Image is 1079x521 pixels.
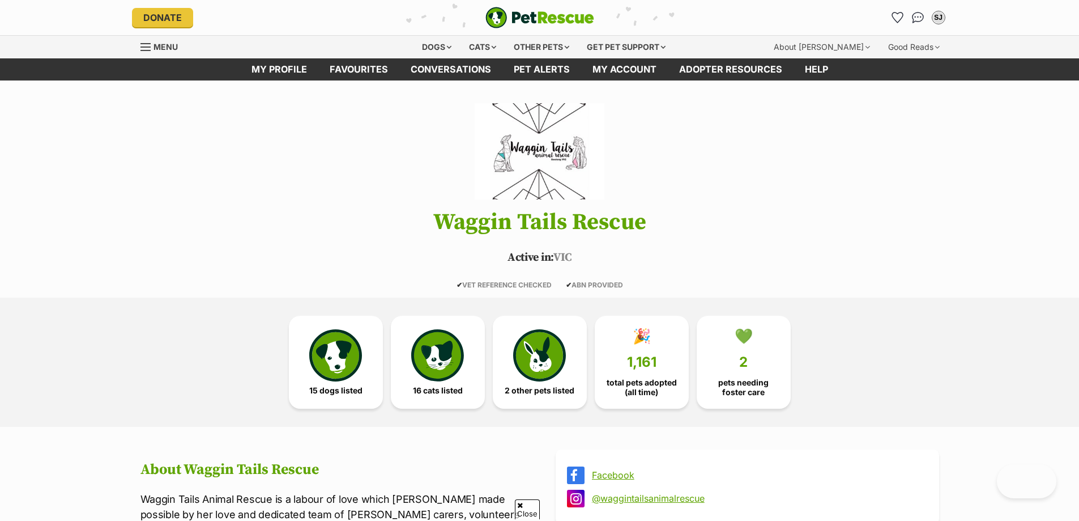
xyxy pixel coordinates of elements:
[391,316,485,409] a: 16 cats listed
[766,36,878,58] div: About [PERSON_NAME]
[289,316,383,409] a: 15 dogs listed
[411,329,463,382] img: cat-icon-068c71abf8fe30c970a85cd354bc8e23425d12f6e8612795f06af48be43a487a.svg
[581,58,668,81] a: My account
[566,281,572,289] icon: ✔
[515,499,540,519] span: Close
[933,12,944,23] div: SJ
[579,36,673,58] div: Get pet support
[889,9,948,27] ul: Account quick links
[633,328,651,345] div: 🎉
[592,493,923,503] a: @waggintailsanimalrescue
[794,58,839,81] a: Help
[399,58,502,81] a: conversations
[706,378,781,396] span: pets needing foster care
[240,58,318,81] a: My profile
[485,7,594,28] img: logo-e224e6f780fb5917bec1dbf3a21bbac754714ae5b6737aabdf751b685950b380.svg
[123,210,956,235] h1: Waggin Tails Rescue
[880,36,948,58] div: Good Reads
[592,470,923,480] a: Facebook
[668,58,794,81] a: Adopter resources
[909,9,927,27] a: Conversations
[697,316,791,409] a: 💚 2 pets needing foster care
[889,9,907,27] a: Favourites
[140,36,186,56] a: Menu
[132,8,193,27] a: Donate
[457,281,552,289] span: VET REFERENCE CHECKED
[912,12,924,23] img: chat-41dd97257d64d25036548639549fe6c8038ab92f7586957e7f3b1b290dea8141.svg
[318,58,399,81] a: Favourites
[414,36,459,58] div: Dogs
[140,461,524,478] h2: About Waggin Tails Rescue
[309,386,362,395] span: 15 dogs listed
[309,329,361,382] img: petrescue-icon-eee76f85a60ef55c4a1927667547b313a7c0e82042636edf73dce9c88f694885.svg
[123,249,956,266] p: VIC
[595,316,689,409] a: 🎉 1,161 total pets adopted (all time)
[153,42,178,52] span: Menu
[475,103,604,200] img: Waggin Tails Rescue
[507,251,553,265] span: Active in:
[739,354,748,370] span: 2
[485,7,594,28] a: PetRescue
[566,281,623,289] span: ABN PROVIDED
[461,36,504,58] div: Cats
[413,386,463,395] span: 16 cats listed
[735,328,753,345] div: 💚
[627,354,656,370] span: 1,161
[493,316,587,409] a: 2 other pets listed
[502,58,581,81] a: Pet alerts
[997,464,1056,498] iframe: Help Scout Beacon - Open
[604,378,679,396] span: total pets adopted (all time)
[505,386,574,395] span: 2 other pets listed
[513,329,565,382] img: bunny-icon-b786713a4a21a2fe6d13e954f4cb29d131f1b31f8a74b52ca2c6d2999bc34bbe.svg
[506,36,577,58] div: Other pets
[457,281,462,289] icon: ✔
[929,9,948,27] button: My account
